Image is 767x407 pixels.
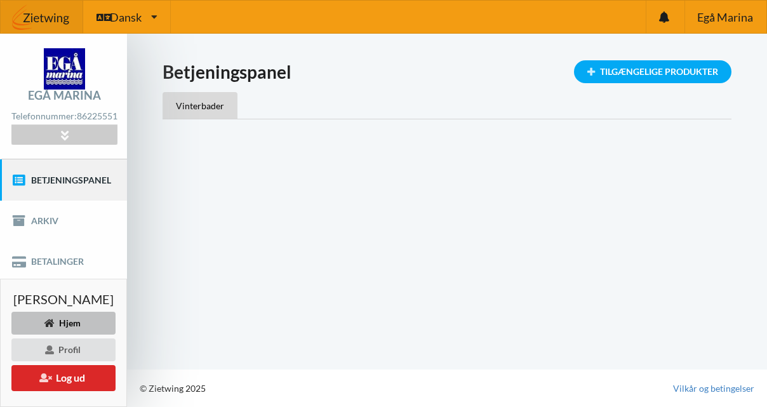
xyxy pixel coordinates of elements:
div: Hjem [11,312,116,335]
button: Log ud [11,365,116,391]
div: Egå Marina [28,90,101,101]
div: Tilgængelige Produkter [574,60,731,83]
span: [PERSON_NAME] [13,293,114,305]
strong: 86225551 [77,110,117,121]
h1: Betjeningspanel [163,60,731,83]
div: Vinterbader [163,92,237,119]
span: Dansk [110,11,142,23]
img: logo [44,48,85,90]
a: Vilkår og betingelser [673,382,754,395]
span: Egå Marina [697,11,753,23]
div: Telefonnummer: [11,108,117,125]
div: Profil [11,338,116,361]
